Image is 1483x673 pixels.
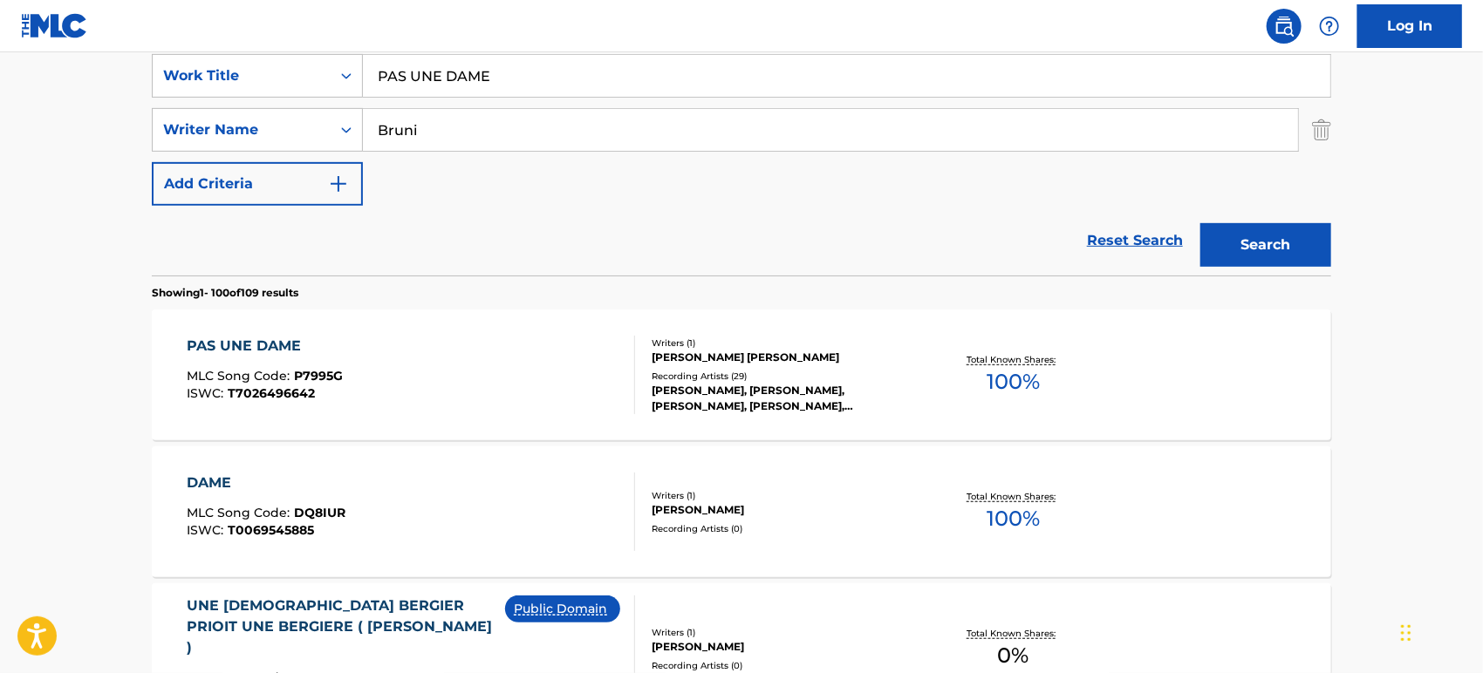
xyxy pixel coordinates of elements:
[1200,223,1331,267] button: Search
[1312,108,1331,152] img: Delete Criterion
[1357,4,1462,48] a: Log In
[1267,9,1302,44] a: Public Search
[652,350,915,365] div: [PERSON_NAME] [PERSON_NAME]
[188,505,295,520] span: MLC Song Code :
[188,336,344,357] div: PAS UNE DAME
[163,119,320,140] div: Writer Name
[188,385,229,401] span: ISWC :
[1396,589,1483,673] iframe: Chat Widget
[652,502,915,518] div: [PERSON_NAME]
[1319,16,1340,37] img: help
[652,639,915,655] div: [PERSON_NAME]
[652,489,915,502] div: Writers ( 1 )
[652,626,915,639] div: Writers ( 1 )
[152,446,1331,577] a: DAMEMLC Song Code:DQ8IURISWC:T0069545885Writers (1)[PERSON_NAME]Recording Artists (0)Total Known ...
[188,522,229,538] span: ISWC :
[998,640,1029,671] span: 0 %
[152,285,298,301] p: Showing 1 - 100 of 109 results
[652,522,915,535] div: Recording Artists ( 0 )
[163,65,320,86] div: Work Title
[967,490,1060,503] p: Total Known Shares:
[652,659,915,672] div: Recording Artists ( 0 )
[188,368,295,384] span: MLC Song Code :
[152,162,363,206] button: Add Criteria
[328,173,349,194] img: 9d2ae6d4665cec9f34b9.svg
[152,309,1331,440] a: PAS UNE DAMEMLC Song Code:P7995GISWC:T7026496642Writers (1)[PERSON_NAME] [PERSON_NAME]Recording A...
[987,366,1040,398] span: 100 %
[652,370,915,383] div: Recording Artists ( 29 )
[987,503,1040,534] span: 100 %
[1078,221,1192,260] a: Reset Search
[229,385,316,401] span: T7026496642
[295,368,344,384] span: P7995G
[1274,16,1295,37] img: search
[295,505,346,520] span: DQ8IUR
[21,13,88,38] img: MLC Logo
[188,595,506,658] div: UNE [DEMOGRAPHIC_DATA] BERGIER PRIOIT UNE BERGIERE ( [PERSON_NAME] )
[652,383,915,414] div: [PERSON_NAME], [PERSON_NAME], [PERSON_NAME], [PERSON_NAME], [PERSON_NAME], [PERSON_NAME]
[652,336,915,350] div: Writers ( 1 )
[514,600,612,618] p: Public Domain
[152,54,1331,275] form: Search Form
[1401,607,1411,659] div: Drag
[967,627,1060,640] p: Total Known Shares:
[1312,9,1347,44] div: Help
[967,353,1060,366] p: Total Known Shares:
[188,472,346,493] div: DAME
[229,522,315,538] span: T0069545885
